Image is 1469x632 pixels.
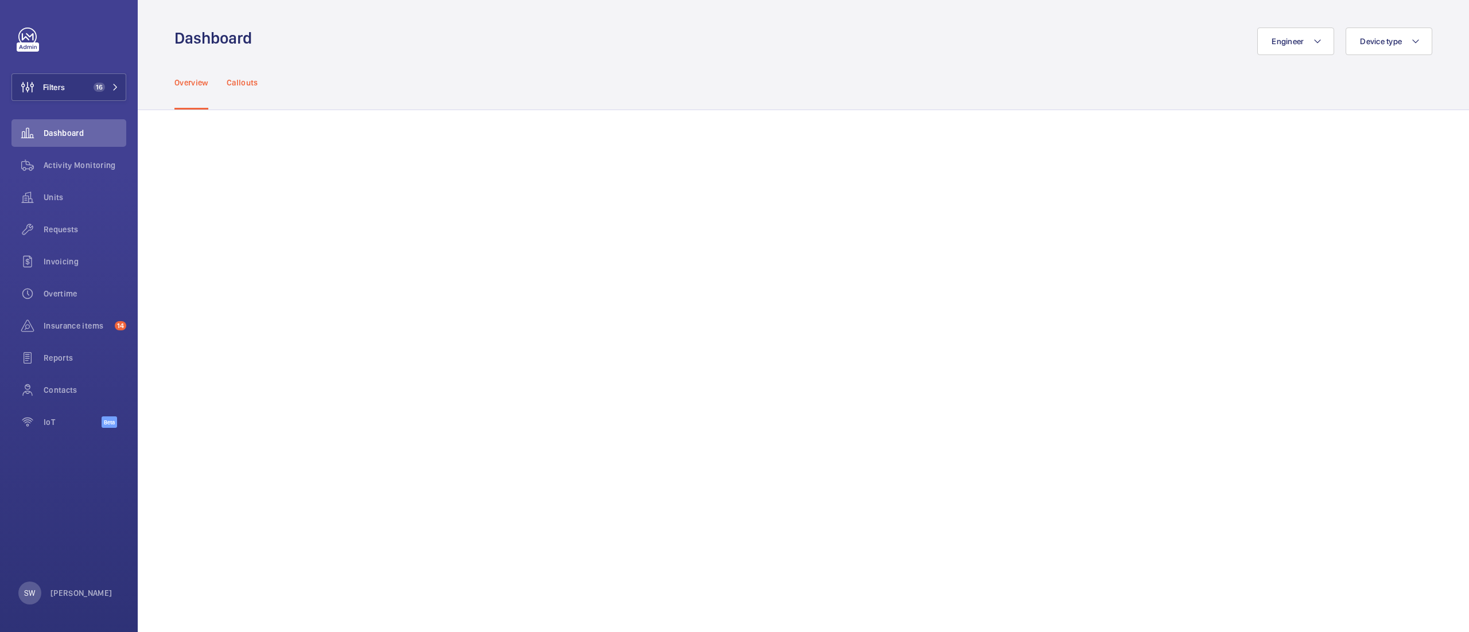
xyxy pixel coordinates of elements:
span: Dashboard [44,127,126,139]
span: Filters [43,81,65,93]
span: Beta [102,416,117,428]
span: IoT [44,416,102,428]
span: Insurance items [44,320,110,331]
span: Reports [44,352,126,364]
span: Activity Monitoring [44,159,126,171]
span: Contacts [44,384,126,396]
span: 14 [115,321,126,330]
span: 16 [94,83,105,92]
p: [PERSON_NAME] [50,587,112,599]
button: Device type [1346,28,1432,55]
span: Device type [1360,37,1402,46]
span: Engineer [1272,37,1304,46]
p: Callouts [227,77,258,88]
span: Units [44,192,126,203]
span: Requests [44,224,126,235]
button: Engineer [1257,28,1334,55]
span: Invoicing [44,256,126,267]
p: SW [24,587,35,599]
button: Filters16 [11,73,126,101]
span: Overtime [44,288,126,299]
h1: Dashboard [174,28,259,49]
p: Overview [174,77,208,88]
